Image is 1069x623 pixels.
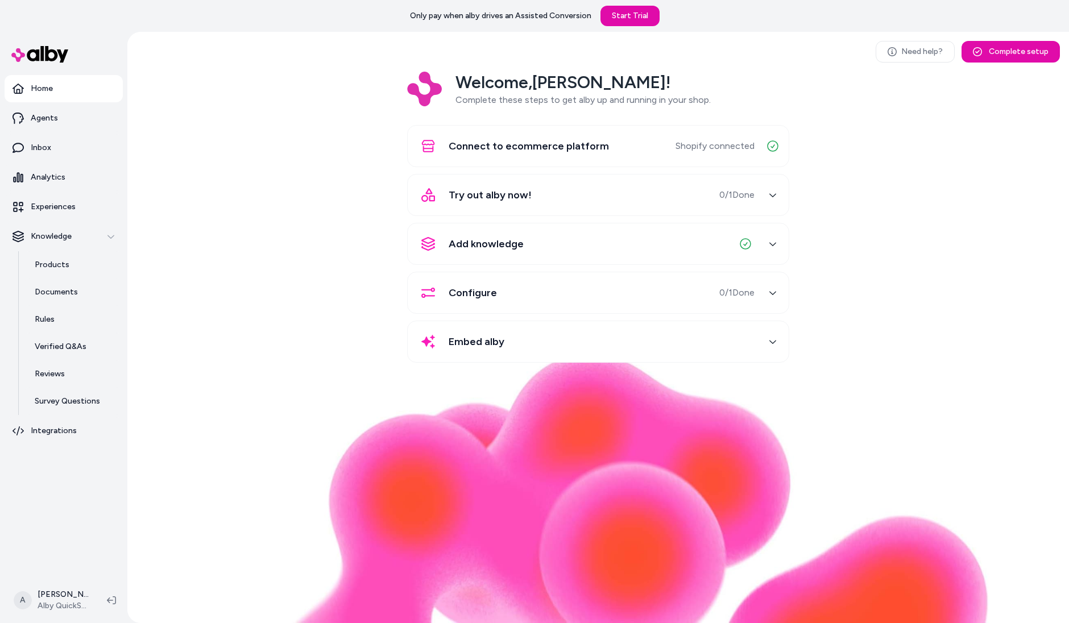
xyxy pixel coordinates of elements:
button: Configure0/1Done [415,279,782,306]
img: alby Logo [11,46,68,63]
a: Verified Q&As [23,333,123,360]
a: Inbox [5,134,123,161]
a: Rules [23,306,123,333]
p: Home [31,83,53,94]
button: Connect to ecommerce platformShopify connected [415,132,782,160]
a: Survey Questions [23,388,123,415]
a: Analytics [5,164,123,191]
p: Analytics [31,172,65,183]
p: Agents [31,113,58,124]
img: Logo [407,72,442,106]
button: Knowledge [5,223,123,250]
p: Rules [35,314,55,325]
span: Connect to ecommerce platform [449,138,609,154]
a: Start Trial [600,6,660,26]
button: Try out alby now!0/1Done [415,181,782,209]
span: Embed alby [449,334,504,350]
button: Add knowledge [415,230,782,257]
p: [PERSON_NAME] [38,589,89,600]
a: Reviews [23,360,123,388]
span: Alby QuickStart Store [38,600,89,612]
button: Complete setup [962,41,1060,63]
a: Documents [23,279,123,306]
span: Try out alby now! [449,187,532,203]
a: Home [5,75,123,102]
a: Products [23,251,123,279]
p: Documents [35,286,78,298]
a: Integrations [5,417,123,445]
p: Products [35,259,69,271]
span: Shopify connected [676,139,755,153]
button: Embed alby [415,328,782,355]
p: Reviews [35,368,65,380]
p: Survey Questions [35,396,100,407]
p: Experiences [31,201,76,213]
p: Only pay when alby drives an Assisted Conversion [410,10,591,22]
p: Knowledge [31,231,72,242]
p: Verified Q&As [35,341,86,352]
span: 0 / 1 Done [719,188,755,202]
span: Add knowledge [449,236,524,252]
p: Integrations [31,425,77,437]
span: Complete these steps to get alby up and running in your shop. [455,94,711,105]
a: Experiences [5,193,123,221]
h2: Welcome, [PERSON_NAME] ! [455,72,711,93]
span: A [14,591,32,609]
a: Need help? [876,41,955,63]
span: 0 / 1 Done [719,286,755,300]
a: Agents [5,105,123,132]
button: A[PERSON_NAME]Alby QuickStart Store [7,582,98,618]
p: Inbox [31,142,51,153]
img: alby Bubble [207,352,989,623]
span: Configure [449,285,497,301]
